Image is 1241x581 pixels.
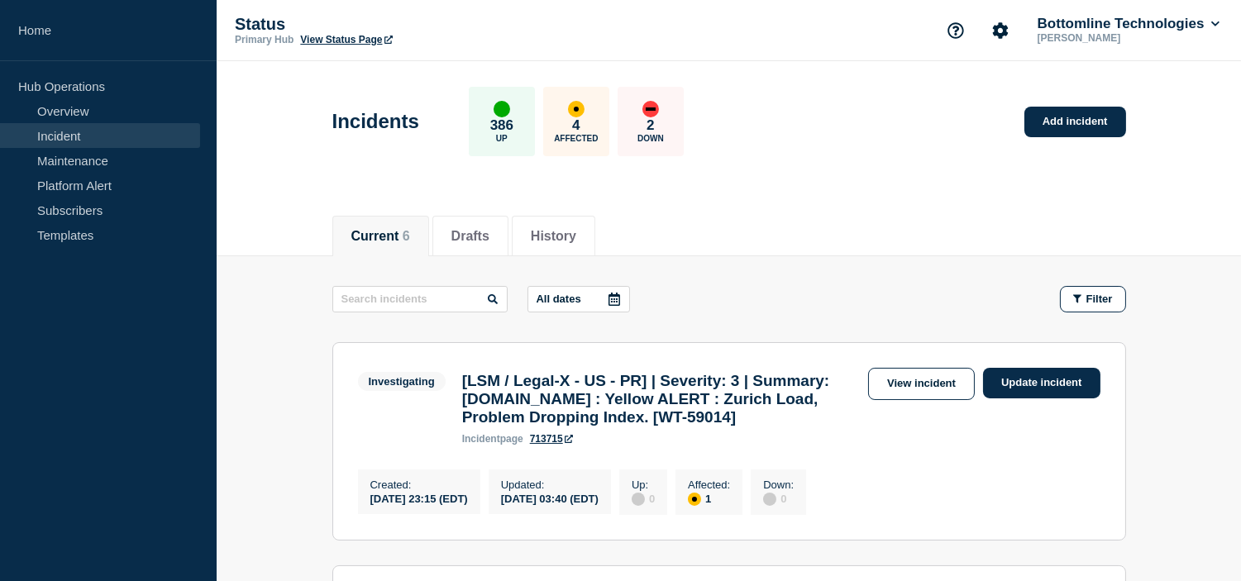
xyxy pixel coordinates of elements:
span: Filter [1086,293,1113,305]
div: disabled [632,493,645,506]
input: Search incidents [332,286,508,312]
div: [DATE] 03:40 (EDT) [501,491,599,505]
button: Drafts [451,229,489,244]
p: Status [235,15,566,34]
button: Account settings [983,13,1018,48]
div: [DATE] 23:15 (EDT) [370,491,468,505]
button: Support [938,13,973,48]
p: Down [637,134,664,143]
div: down [642,101,659,117]
span: 6 [403,229,410,243]
span: incident [462,433,500,445]
p: Up : [632,479,655,491]
div: 0 [763,491,794,506]
div: affected [688,493,701,506]
div: 1 [688,491,730,506]
p: All dates [537,293,581,305]
button: All dates [527,286,630,312]
p: [PERSON_NAME] [1034,32,1206,44]
div: up [494,101,510,117]
p: page [462,433,523,445]
span: Investigating [358,372,446,391]
div: affected [568,101,585,117]
p: Down : [763,479,794,491]
button: Filter [1060,286,1126,312]
a: View incident [868,368,975,400]
a: Add incident [1024,107,1126,137]
p: Up [496,134,508,143]
p: Primary Hub [235,34,294,45]
h3: [LSM / Legal-X - US - PR] | Severity: 3 | Summary: [DOMAIN_NAME] : Yellow ALERT : Zurich Load, Pr... [462,372,860,426]
div: disabled [763,493,776,506]
a: 713715 [530,433,573,445]
div: 0 [632,491,655,506]
button: History [531,229,576,244]
a: Update incident [983,368,1100,398]
button: Bottomline Technologies [1034,16,1223,32]
p: 386 [490,117,513,134]
button: Current 6 [351,229,410,244]
h1: Incidents [332,110,419,133]
a: View Status Page [300,34,392,45]
p: 2 [647,117,654,134]
p: Created : [370,479,468,491]
p: Updated : [501,479,599,491]
p: Affected [554,134,598,143]
p: 4 [572,117,580,134]
p: Affected : [688,479,730,491]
